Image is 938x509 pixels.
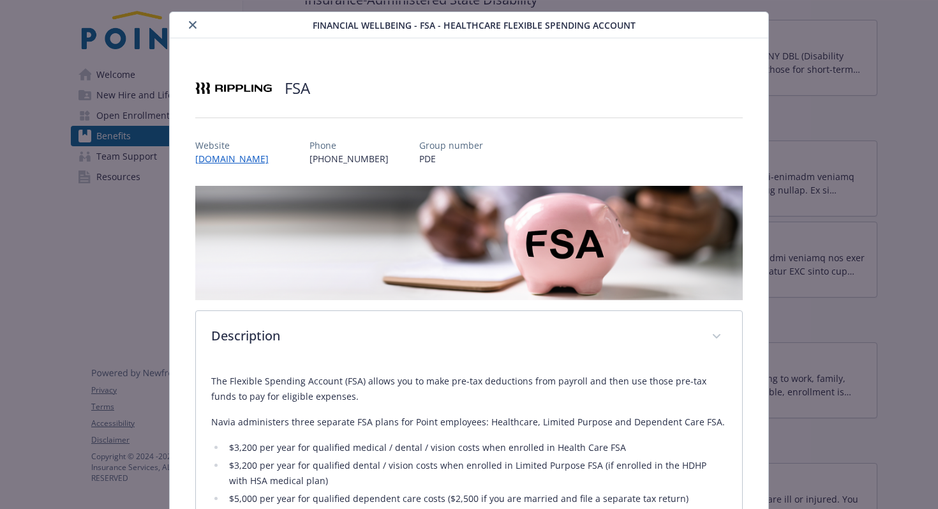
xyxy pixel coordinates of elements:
img: Rippling [195,69,272,107]
button: close [185,17,200,33]
p: [PHONE_NUMBER] [309,152,389,165]
li: $3,200 per year for qualified dental / vision costs when enrolled in Limited Purpose FSA (if enro... [225,458,727,489]
h2: FSA [285,77,310,99]
p: The Flexible Spending Account (FSA) allows you to make pre-tax deductions from payroll and then u... [211,374,727,404]
p: Group number [419,139,483,152]
p: PDE [419,152,483,165]
p: Description [211,326,697,346]
p: Navia administers three separate FSA plans for Point employees: Healthcare, Limited Purpose and D... [211,414,727,430]
div: Description [196,311,743,363]
li: $5,000 per year for qualified dependent care costs ($2,500 if you are married and file a separate... [225,491,727,506]
li: $3,200 per year for qualified medical / dental / vision costs when enrolled in Health Care FSA [225,440,727,455]
img: banner [195,186,743,300]
a: [DOMAIN_NAME] [195,153,279,165]
p: Phone [309,139,389,152]
p: Website [195,139,279,152]
span: Financial Wellbeing - FSA - Healthcare Flexible Spending Account [313,19,636,32]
